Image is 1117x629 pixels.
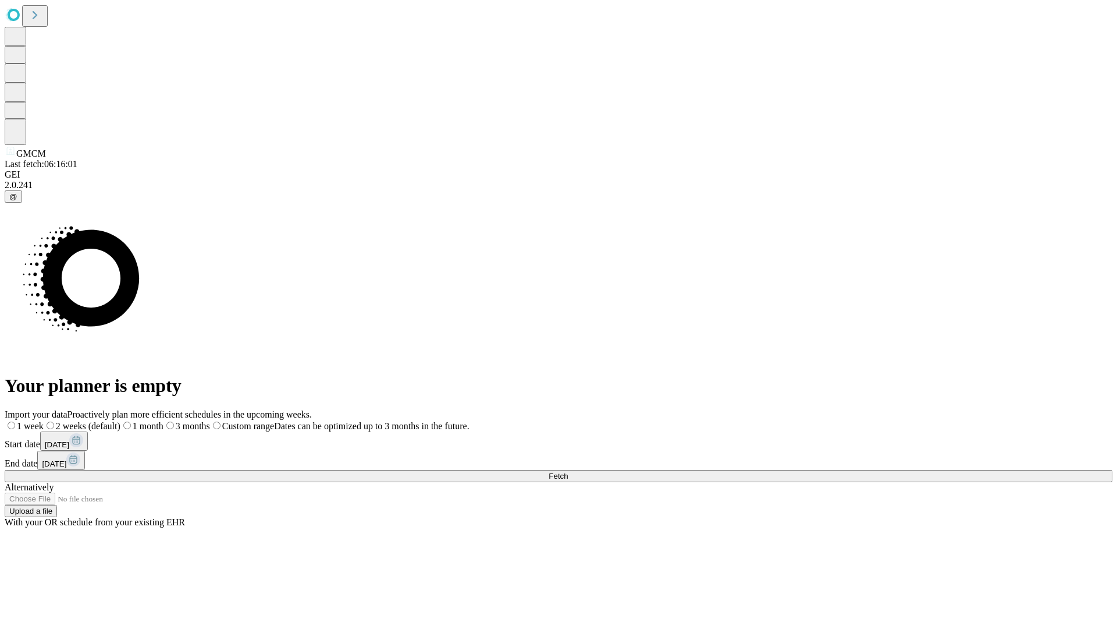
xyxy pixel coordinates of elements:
[5,505,57,517] button: Upload a file
[5,482,54,492] span: Alternatively
[8,422,15,429] input: 1 week
[40,432,88,451] button: [DATE]
[17,421,44,431] span: 1 week
[274,421,469,431] span: Dates can be optimized up to 3 months in the future.
[5,470,1112,482] button: Fetch
[5,409,67,419] span: Import your data
[42,460,66,468] span: [DATE]
[5,159,77,169] span: Last fetch: 06:16:01
[5,432,1112,451] div: Start date
[5,451,1112,470] div: End date
[37,451,85,470] button: [DATE]
[133,421,163,431] span: 1 month
[45,440,69,449] span: [DATE]
[166,422,174,429] input: 3 months
[67,409,312,419] span: Proactively plan more efficient schedules in the upcoming weeks.
[5,169,1112,180] div: GEI
[213,422,220,429] input: Custom rangeDates can be optimized up to 3 months in the future.
[549,472,568,480] span: Fetch
[176,421,210,431] span: 3 months
[222,421,274,431] span: Custom range
[123,422,131,429] input: 1 month
[9,192,17,201] span: @
[47,422,54,429] input: 2 weeks (default)
[16,149,46,158] span: GMCM
[5,375,1112,397] h1: Your planner is empty
[5,180,1112,190] div: 2.0.241
[5,517,185,527] span: With your OR schedule from your existing EHR
[56,421,120,431] span: 2 weeks (default)
[5,190,22,203] button: @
